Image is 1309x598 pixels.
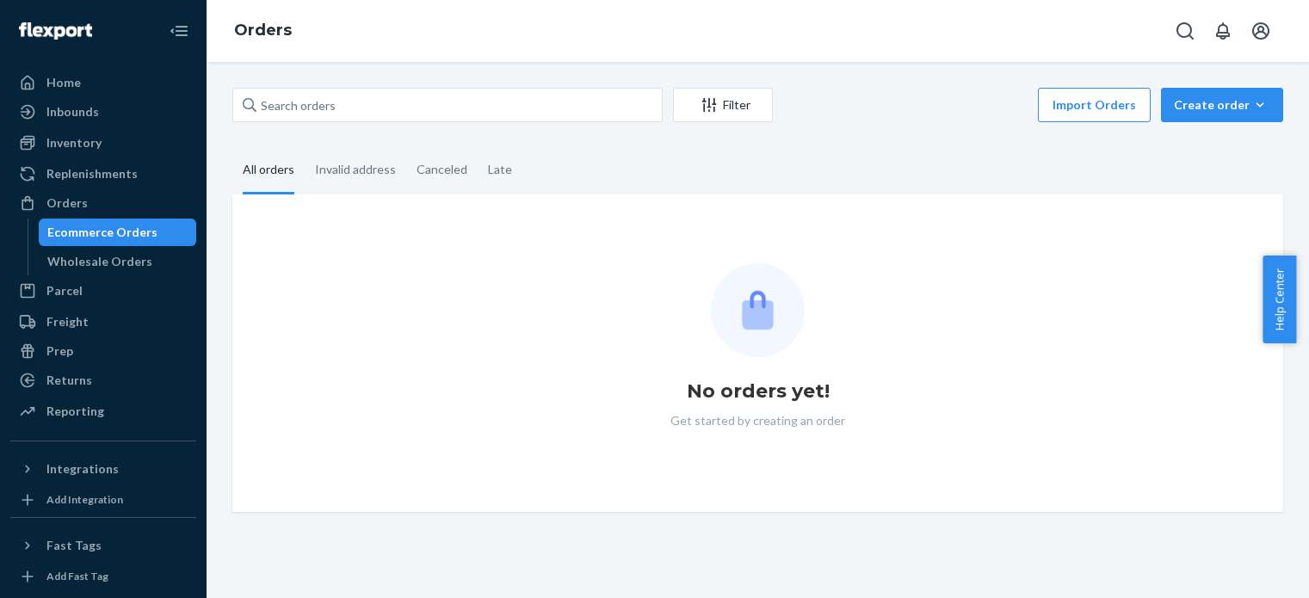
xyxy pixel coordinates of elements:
[10,490,196,510] a: Add Integration
[46,134,102,151] div: Inventory
[1168,14,1202,48] button: Open Search Box
[46,165,138,182] div: Replenishments
[674,96,772,114] div: Filter
[46,460,119,478] div: Integrations
[46,537,102,554] div: Fast Tags
[46,282,83,299] div: Parcel
[687,378,830,405] h1: No orders yet!
[10,532,196,559] button: Fast Tags
[10,277,196,305] a: Parcel
[1174,96,1270,114] div: Create order
[1038,88,1151,122] button: Import Orders
[417,147,467,192] div: Canceled
[232,88,663,122] input: Search orders
[46,492,123,507] div: Add Integration
[711,263,805,357] img: Empty list
[10,337,196,365] a: Prep
[10,160,196,188] a: Replenishments
[10,566,196,587] a: Add Fast Tag
[46,372,92,389] div: Returns
[10,398,196,425] a: Reporting
[47,224,157,241] div: Ecommerce Orders
[10,69,196,96] a: Home
[46,194,88,212] div: Orders
[39,219,197,246] a: Ecommerce Orders
[315,147,396,192] div: Invalid address
[10,98,196,126] a: Inbounds
[10,455,196,483] button: Integrations
[46,569,108,583] div: Add Fast Tag
[10,189,196,217] a: Orders
[243,147,294,194] div: All orders
[1206,14,1240,48] button: Open notifications
[46,403,104,420] div: Reporting
[46,74,81,91] div: Home
[1263,256,1296,343] button: Help Center
[1244,14,1278,48] button: Open account menu
[46,103,99,120] div: Inbounds
[673,88,773,122] button: Filter
[46,342,73,360] div: Prep
[39,248,197,275] a: Wholesale Orders
[19,22,92,40] img: Flexport logo
[234,21,292,40] a: Orders
[10,308,196,336] a: Freight
[162,14,196,48] button: Close Navigation
[46,313,89,330] div: Freight
[10,129,196,157] a: Inventory
[10,367,196,394] a: Returns
[488,147,512,192] div: Late
[1161,88,1283,122] button: Create order
[670,412,845,429] p: Get started by creating an order
[220,6,306,56] ol: breadcrumbs
[47,253,152,270] div: Wholesale Orders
